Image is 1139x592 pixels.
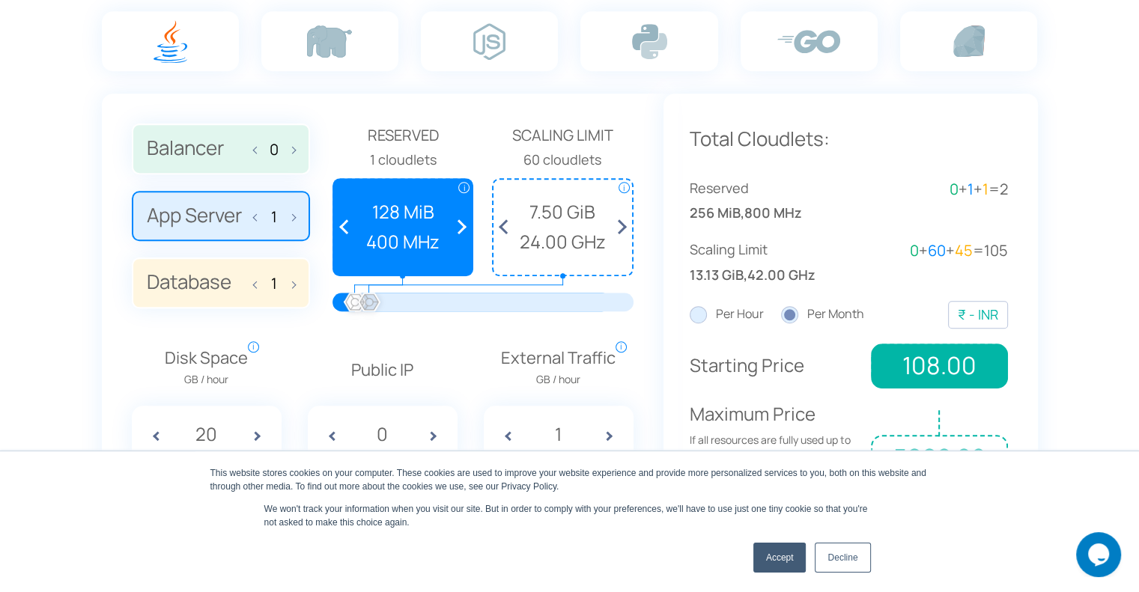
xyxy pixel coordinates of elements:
span: 13.13 GiB [690,264,744,286]
span: If all resources are fully used up to Scaling Limit. As per our analysis on average users use upt... [690,432,860,516]
span: Scaling Limit [690,239,849,260]
input: Balancer [262,141,286,158]
span: 128 MiB [341,198,465,226]
span: 1 [982,179,988,199]
div: This website stores cookies on your computer. These cookies are used to improve your website expe... [210,466,929,493]
span: Reserved [690,177,849,199]
label: Per Month [781,305,864,324]
span: External Traffic [501,345,616,388]
span: 256 MiB [690,202,741,224]
img: python [632,24,667,59]
label: Database [132,257,310,308]
p: Starting Price [690,351,860,379]
div: ₹ - INR [958,304,998,326]
span: i [616,341,627,353]
a: Decline [815,543,870,573]
label: Balancer [132,123,310,174]
img: ruby [953,25,985,57]
span: GB / hour [501,371,616,388]
input: Database [262,275,286,292]
a: Accept [753,543,807,573]
img: node [473,23,505,60]
span: GB / hour [165,371,248,388]
p: Public IP [308,357,458,383]
span: 42.00 GHz [747,264,815,286]
span: Disk Space [165,345,248,388]
p: Total Cloudlets: [690,123,1008,155]
div: + + = [848,177,1008,201]
span: 800 MHz [744,202,802,224]
div: 60 cloudlets [492,149,634,171]
span: 24.00 GHz [501,228,625,256]
img: php [307,25,352,58]
img: java [154,20,187,63]
span: i [248,341,259,353]
div: + + = [848,239,1008,263]
span: 105 [984,240,1008,260]
span: 7.50 GiB [501,198,625,226]
span: 60 [928,240,946,260]
input: App Server [262,208,286,225]
div: , [690,177,849,225]
span: Scaling Limit [492,123,634,147]
span: 1 [968,179,974,199]
span: Reserved [332,123,474,147]
span: 400 MHz [341,228,465,256]
span: i [619,182,630,193]
p: We won't track your information when you visit our site. But in order to comply with your prefere... [264,502,875,529]
span: 0 [910,240,919,260]
span: 5669.80 [871,435,1007,480]
label: App Server [132,191,310,242]
span: 2 [1000,179,1008,199]
span: 108.00 [871,344,1007,388]
p: Maximum Price [690,400,860,516]
iframe: chat widget [1076,532,1124,577]
div: , [690,239,849,286]
span: 45 [955,240,973,260]
div: 1 cloudlets [332,149,474,171]
img: go [777,30,840,53]
span: i [458,182,470,193]
label: Per Hour [690,305,764,324]
span: 0 [950,179,959,199]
